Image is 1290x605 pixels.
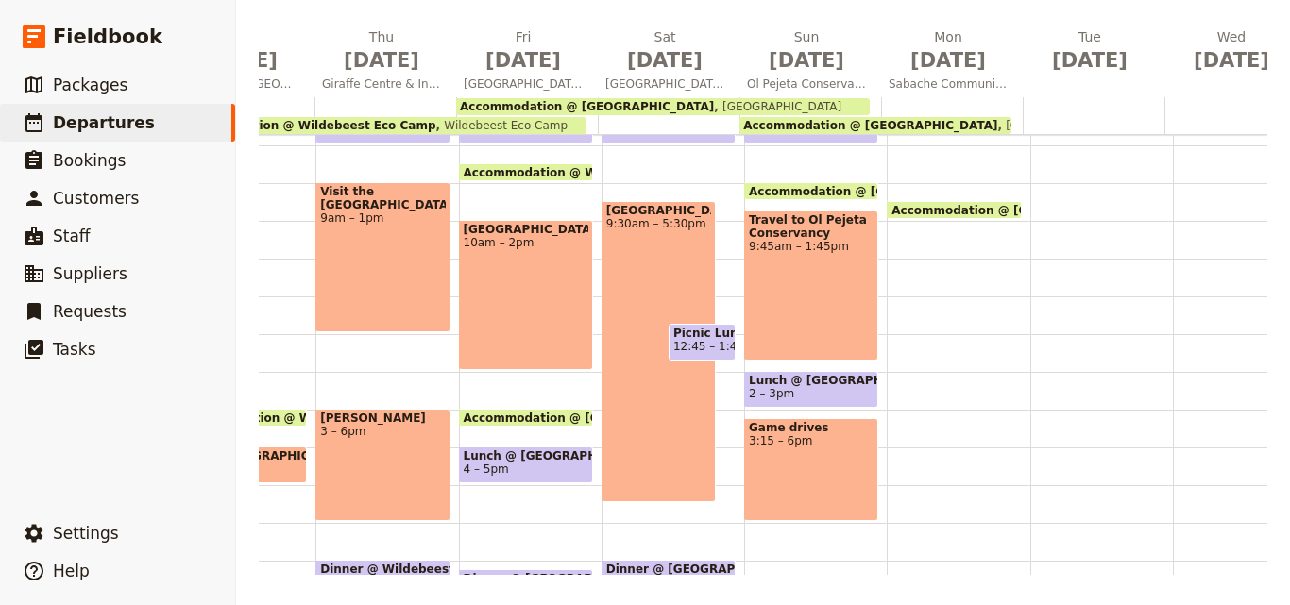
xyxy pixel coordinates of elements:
span: 4 – 5pm [464,462,509,476]
div: Dinner @ Wildebeest Eco Camp7 – 8pm [315,560,450,597]
span: Staff [53,227,91,245]
span: Fieldbook [53,23,162,51]
div: Lunch @ [GEOGRAPHIC_DATA]2 – 3pm [744,371,878,408]
h2: Tue [1030,27,1149,75]
div: Lunch @ [GEOGRAPHIC_DATA]4 – 5pm [459,446,593,483]
span: 9:45am – 1:45pm [749,240,874,253]
button: Fri [DATE][GEOGRAPHIC_DATA] - [GEOGRAPHIC_DATA] [456,27,598,97]
span: 12:45 – 1:45pm [673,340,762,353]
button: Thu [DATE]Giraffe Centre & Introduction to Montessori in [GEOGRAPHIC_DATA] [314,27,456,97]
span: Lunch @ [GEOGRAPHIC_DATA] [464,449,588,462]
span: [DATE] [747,46,866,75]
span: [DATE] [322,46,441,75]
button: Mon [DATE]Sabache Community Camp [881,27,1023,97]
div: Accommodation @ Wildebeest Eco Camp [459,163,593,181]
span: 3 – 6pm [320,425,445,438]
span: [GEOGRAPHIC_DATA] - [GEOGRAPHIC_DATA] [456,76,590,92]
span: Travel to Ol Pejeta Conservancy [749,213,874,240]
span: Packages [53,76,127,94]
div: Picnic Lunch12:45 – 1:45pm [669,324,736,361]
span: Arrive [GEOGRAPHIC_DATA] [178,449,302,462]
h2: Mon [889,27,1008,75]
div: Accommodation @ [GEOGRAPHIC_DATA][GEOGRAPHIC_DATA] [456,98,870,115]
div: Game drives3:15 – 6pm [744,418,878,521]
span: Accommodation @ Wildebeest Eco Camp [177,119,436,132]
span: [GEOGRAPHIC_DATA] [464,223,588,236]
div: Accommodation @ [GEOGRAPHIC_DATA] [887,201,1021,219]
h2: Fri [464,27,583,75]
span: Game drives [749,421,874,434]
div: Accommodation @ [GEOGRAPHIC_DATA][GEOGRAPHIC_DATA] [739,117,1011,134]
span: Departures [53,113,155,132]
span: [DATE] [889,46,1008,75]
span: Suppliers [53,264,127,283]
span: Customers [53,189,139,208]
span: Visit the [GEOGRAPHIC_DATA] [320,185,445,211]
div: Dinner @ [GEOGRAPHIC_DATA]7 – 8pm [602,560,736,597]
span: Dinner @ [GEOGRAPHIC_DATA] [606,563,731,576]
span: Tasks [53,340,96,359]
button: Sat [DATE][GEOGRAPHIC_DATA] [598,27,739,97]
span: Settings [53,524,119,543]
span: 10am – 2pm [464,236,588,249]
span: 9am – 1pm [320,211,445,225]
div: [PERSON_NAME]3 – 6pm [315,409,450,521]
span: Dinner @ Wildebeest Eco Camp [320,563,445,576]
h2: Thu [322,27,441,75]
span: 2 – 3pm [749,387,794,400]
span: Bookings [53,151,126,170]
span: [GEOGRAPHIC_DATA] [714,100,841,113]
span: Accommodation @ [GEOGRAPHIC_DATA] [464,412,726,424]
span: [DATE] [605,46,724,75]
span: Picnic Lunch [673,327,731,340]
span: Lunch @ [GEOGRAPHIC_DATA] [749,374,874,387]
span: [PERSON_NAME] [320,412,445,425]
div: Travel to Ol Pejeta Conservancy9:45am – 1:45pm [744,210,878,361]
button: Sun [DATE]Ol Pejeta Conservancy [739,27,881,97]
h2: Sat [605,27,724,75]
span: Dinner @ [GEOGRAPHIC_DATA] [464,572,588,585]
span: Giraffe Centre & Introduction to Montessori in [GEOGRAPHIC_DATA] [314,76,449,92]
span: 3:15 – 6pm [749,434,874,447]
span: Help [53,562,90,580]
span: Sabache Community Camp [881,76,1015,92]
div: Accommodation @ [GEOGRAPHIC_DATA] [744,182,878,200]
span: Accommodation @ [GEOGRAPHIC_DATA] [460,100,714,113]
div: [GEOGRAPHIC_DATA]9:30am – 5:30pm [602,201,716,502]
div: [GEOGRAPHIC_DATA]10am – 2pm [459,220,593,370]
span: 9:30am – 5:30pm [606,217,711,230]
span: Accommodation @ [GEOGRAPHIC_DATA] [743,119,997,132]
span: Accommodation @ [GEOGRAPHIC_DATA] [891,204,1154,216]
span: Wildebeest Eco Camp [436,119,569,132]
div: Visit the [GEOGRAPHIC_DATA]9am – 1pm [315,182,450,332]
div: Accommodation @ [GEOGRAPHIC_DATA] [459,409,593,427]
span: [GEOGRAPHIC_DATA] [606,204,711,217]
span: Ol Pejeta Conservancy [739,76,874,92]
span: [DATE] [1030,46,1149,75]
span: [GEOGRAPHIC_DATA] [598,76,732,92]
h2: Sun [747,27,866,75]
div: Accommodation @ Wildebeest Eco CampWildebeest Eco Camp [173,117,586,134]
span: Accommodation @ [GEOGRAPHIC_DATA] [749,185,1011,197]
button: Tue [DATE] [1023,27,1164,82]
span: Requests [53,302,127,321]
span: [DATE] [464,46,583,75]
span: Accommodation @ Wildebeest Eco Camp [464,166,731,178]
